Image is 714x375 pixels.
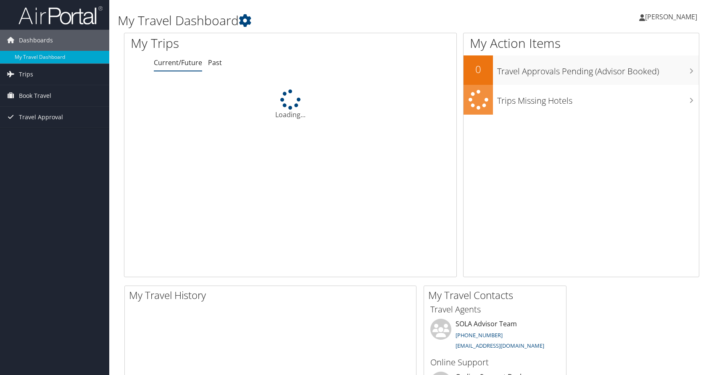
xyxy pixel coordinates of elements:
[19,30,53,51] span: Dashboards
[497,61,699,77] h3: Travel Approvals Pending (Advisor Booked)
[18,5,103,25] img: airportal-logo.png
[428,288,566,302] h2: My Travel Contacts
[118,12,510,29] h1: My Travel Dashboard
[430,357,560,368] h3: Online Support
[464,34,699,52] h1: My Action Items
[456,331,503,339] a: [PHONE_NUMBER]
[456,342,544,349] a: [EMAIL_ADDRESS][DOMAIN_NAME]
[124,89,456,120] div: Loading...
[639,4,706,29] a: [PERSON_NAME]
[208,58,222,67] a: Past
[19,85,51,106] span: Book Travel
[129,288,416,302] h2: My Travel History
[426,319,564,353] li: SOLA Advisor Team
[497,91,699,107] h3: Trips Missing Hotels
[19,64,33,85] span: Trips
[464,55,699,85] a: 0Travel Approvals Pending (Advisor Booked)
[430,304,560,315] h3: Travel Agents
[19,107,63,128] span: Travel Approval
[464,62,493,76] h2: 0
[131,34,312,52] h1: My Trips
[645,12,697,21] span: [PERSON_NAME]
[154,58,202,67] a: Current/Future
[464,85,699,115] a: Trips Missing Hotels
